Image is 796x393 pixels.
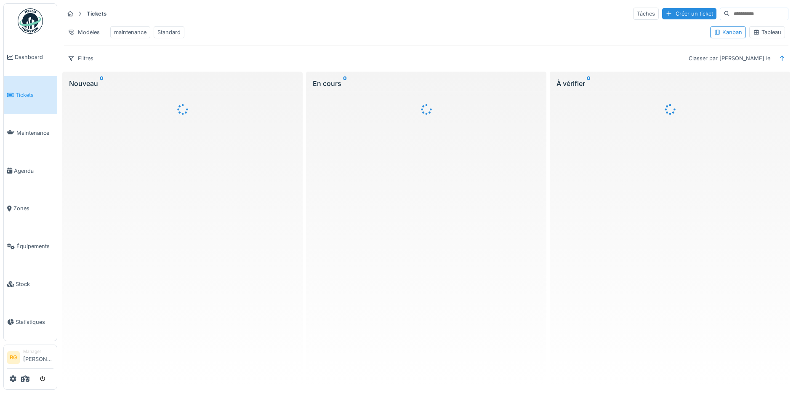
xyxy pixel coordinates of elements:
[4,152,57,190] a: Agenda
[114,28,146,36] div: maintenance
[662,8,716,19] div: Créer un ticket
[16,91,53,99] span: Tickets
[714,28,742,36] div: Kanban
[100,78,104,88] sup: 0
[15,53,53,61] span: Dashboard
[4,265,57,303] a: Stock
[16,129,53,137] span: Maintenance
[753,28,781,36] div: Tableau
[23,348,53,366] li: [PERSON_NAME]
[313,78,540,88] div: En cours
[64,52,97,64] div: Filtres
[13,204,53,212] span: Zones
[83,10,110,18] strong: Tickets
[4,38,57,76] a: Dashboard
[556,78,783,88] div: À vérifier
[16,318,53,326] span: Statistiques
[18,8,43,34] img: Badge_color-CXgf-gQk.svg
[587,78,591,88] sup: 0
[7,351,20,364] li: RG
[16,280,53,288] span: Stock
[4,190,57,227] a: Zones
[4,114,57,152] a: Maintenance
[685,52,774,64] div: Classer par [PERSON_NAME] le
[14,167,53,175] span: Agenda
[4,76,57,114] a: Tickets
[64,26,104,38] div: Modèles
[69,78,296,88] div: Nouveau
[633,8,659,20] div: Tâches
[23,348,53,355] div: Manager
[157,28,181,36] div: Standard
[16,242,53,250] span: Équipements
[343,78,347,88] sup: 0
[4,303,57,341] a: Statistiques
[4,227,57,265] a: Équipements
[7,348,53,369] a: RG Manager[PERSON_NAME]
